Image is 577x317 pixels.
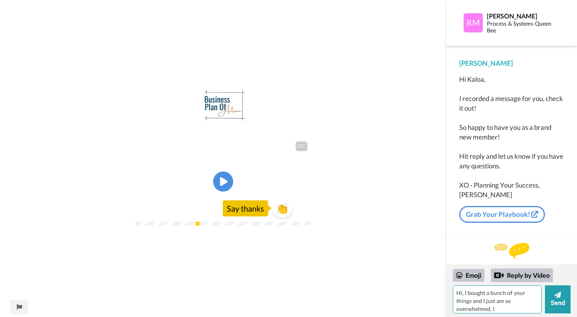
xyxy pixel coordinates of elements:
button: 👏 [272,200,292,218]
button: Send [545,285,571,313]
span: 2:22 [161,206,175,215]
div: Process & Systems Queen Bee [487,20,555,34]
span: / [156,206,159,215]
div: Reply by Video [494,271,504,280]
img: 26365353-a816-4213-9d3b-8f9cb3823973 [196,89,250,121]
span: 👏 [272,202,292,215]
div: Emoji [453,269,484,282]
div: Send [PERSON_NAME] a reply. [457,251,566,264]
a: Grab Your Playbook! [459,206,545,223]
div: [PERSON_NAME] [459,59,564,68]
div: Say thanks [223,200,268,216]
div: [PERSON_NAME] [487,12,555,20]
img: Profile Image [464,13,483,32]
img: Full screen [296,206,304,214]
textarea: Hi, I bought a bunch of your things and I just am so overwhelmed. I [453,285,542,313]
div: Reply by Video [491,269,553,282]
img: message.svg [494,243,529,259]
div: CC [297,142,307,150]
span: 2:22 [141,206,155,215]
div: Hi Kaloa, I recorded a message for you, check it out! So happy to have you as a brand new member!... [459,75,564,200]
